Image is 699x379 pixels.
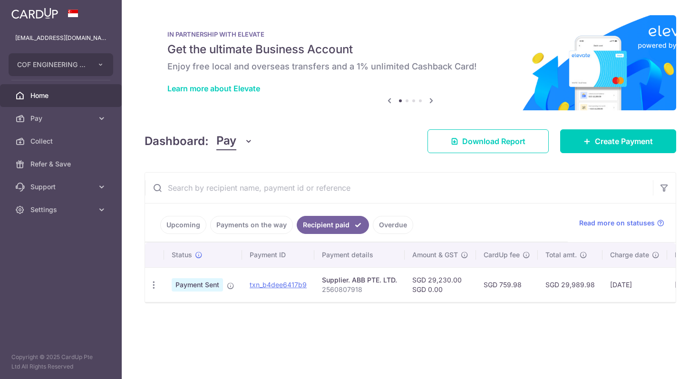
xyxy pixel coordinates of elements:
[314,243,405,267] th: Payment details
[484,250,520,260] span: CardUp fee
[595,136,653,147] span: Create Payment
[250,281,307,289] a: txn_b4dee6417b9
[167,61,653,72] h6: Enjoy free local and overseas transfers and a 1% unlimited Cashback Card!
[579,218,655,228] span: Read more on statuses
[145,133,209,150] h4: Dashboard:
[373,216,413,234] a: Overdue
[322,285,397,294] p: 2560807918
[30,205,93,214] span: Settings
[610,250,649,260] span: Charge date
[216,132,253,150] button: Pay
[579,218,664,228] a: Read more on statuses
[322,275,397,285] div: Supplier. ABB PTE. LTD.
[405,267,476,302] td: SGD 29,230.00 SGD 0.00
[545,250,577,260] span: Total amt.
[462,136,525,147] span: Download Report
[30,182,93,192] span: Support
[15,33,107,43] p: [EMAIL_ADDRESS][DOMAIN_NAME]
[30,91,93,100] span: Home
[560,129,676,153] a: Create Payment
[242,243,314,267] th: Payment ID
[17,60,87,69] span: COF ENGINEERING PTE. LTD.
[167,42,653,57] h5: Get the ultimate Business Account
[11,8,58,19] img: CardUp
[476,267,538,302] td: SGD 759.98
[172,278,223,292] span: Payment Sent
[145,173,653,203] input: Search by recipient name, payment id or reference
[297,216,369,234] a: Recipient paid
[412,250,458,260] span: Amount & GST
[172,250,192,260] span: Status
[210,216,293,234] a: Payments on the way
[30,114,93,123] span: Pay
[167,30,653,38] p: IN PARTNERSHIP WITH ELEVATE
[160,216,206,234] a: Upcoming
[30,159,93,169] span: Refer & Save
[167,84,260,93] a: Learn more about Elevate
[427,129,549,153] a: Download Report
[602,267,667,302] td: [DATE]
[30,136,93,146] span: Collect
[9,53,113,76] button: COF ENGINEERING PTE. LTD.
[538,267,602,302] td: SGD 29,989.98
[145,15,676,110] img: Renovation banner
[216,132,236,150] span: Pay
